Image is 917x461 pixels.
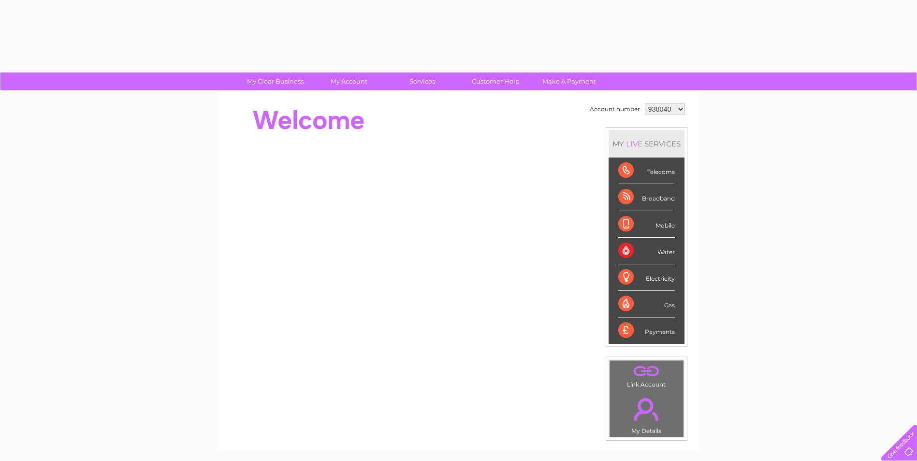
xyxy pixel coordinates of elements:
a: Customer Help [456,72,536,90]
a: . [612,392,681,426]
div: Electricity [618,264,675,291]
a: Services [382,72,462,90]
div: Broadband [618,184,675,211]
a: My Account [309,72,389,90]
div: Mobile [618,211,675,238]
a: My Clear Business [235,72,315,90]
a: . [612,363,681,380]
a: Make A Payment [529,72,609,90]
div: Water [618,238,675,264]
div: LIVE [624,139,644,148]
div: MY SERVICES [609,130,684,158]
div: Payments [618,317,675,344]
td: Link Account [609,360,684,390]
div: Gas [618,291,675,317]
div: Telecoms [618,158,675,184]
td: My Details [609,390,684,437]
td: Account number [587,101,642,117]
